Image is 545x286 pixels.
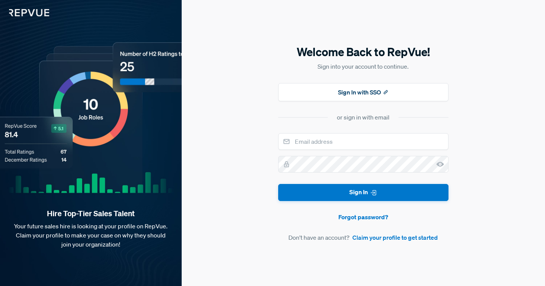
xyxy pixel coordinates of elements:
div: or sign in with email [337,113,389,122]
p: Sign into your account to continue. [278,62,448,71]
strong: Hire Top-Tier Sales Talent [12,209,170,218]
p: Your future sales hire is looking at your profile on RepVue. Claim your profile to make your case... [12,222,170,249]
a: Claim your profile to get started [352,233,438,242]
h5: Welcome Back to RepVue! [278,44,448,60]
article: Don't have an account? [278,233,448,242]
button: Sign In with SSO [278,83,448,101]
a: Forgot password? [278,212,448,222]
input: Email address [278,133,448,150]
button: Sign In [278,184,448,201]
